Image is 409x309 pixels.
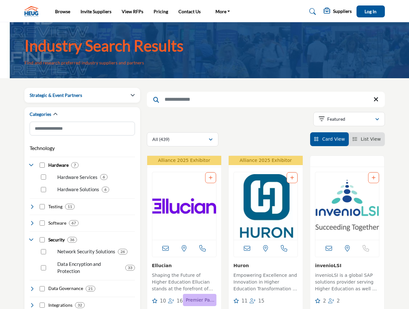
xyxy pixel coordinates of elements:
h2: Strategic & Event Partners [30,92,82,98]
b: 32 [78,303,82,307]
input: Search Category [30,122,135,136]
input: Select Hardware Solutions checkbox [41,187,46,192]
div: 32 Results For Integrations [75,302,85,308]
a: Huron [233,263,249,268]
div: 6 Results For Hardware Solutions [102,187,109,192]
b: 33 [128,266,132,270]
input: Select Data Encryption and Protection checkbox [41,265,46,270]
a: View List [353,136,381,142]
input: Select Integrations checkbox [40,303,45,308]
input: Select Testing checkbox [40,204,45,209]
a: Add To List [209,175,213,180]
button: All (439) [147,132,218,146]
b: 6 [103,175,105,179]
input: Select Hardware checkbox [40,163,45,168]
span: 15 [258,298,264,304]
a: Pricing [154,9,168,14]
div: Suppliers [324,8,352,15]
img: Huron [234,172,298,240]
button: Featured [313,112,385,126]
input: Select Security checkbox [40,237,45,242]
img: Site Logo [24,6,42,17]
span: List View [361,136,381,142]
i: Likes [315,298,320,303]
a: Add To List [290,175,294,180]
a: Invite Suppliers [81,9,111,14]
h4: Testing: Testing [48,203,62,210]
h2: Categories [30,111,51,117]
i: Likes [152,298,157,303]
li: Card View [310,132,349,146]
p: Featured [327,116,345,122]
a: Ellucian [152,263,172,268]
b: 6 [104,187,107,192]
p: Find and research preferred industry suppliers and partners [24,60,144,66]
div: 11 Results For Testing [65,204,75,210]
h4: Data Governance: Robust systems ensuring data accuracy, consistency, and security, upholding the ... [48,285,83,292]
h4: Software: Software solutions [48,220,66,226]
h4: Integrations: Seamless and efficient system integrations tailored for the educational domain, ens... [48,302,72,308]
p: Alliance 2025 Exhibitor [231,157,301,164]
input: Select Software checkbox [40,220,45,226]
p: Premier Partner [185,295,214,304]
div: 6 Results For Hardware Services [100,174,108,180]
img: invenioLSI [315,172,379,240]
div: Followers [250,297,264,305]
b: 7 [74,163,76,167]
a: Open Listing in new tab [234,172,298,240]
a: invenioLSI [315,263,341,268]
h5: Suppliers [333,8,352,14]
span: 2 [323,298,326,304]
p: Hardware Services: Hardware Services [57,173,98,181]
a: View RFPs [122,9,143,14]
p: Alliance 2025 Exhibitor [149,157,219,164]
input: Select Hardware Services checkbox [41,174,46,180]
div: Followers [328,297,340,305]
div: 26 Results For Network Security Solutions [118,249,128,255]
b: 21 [88,286,93,291]
h4: Security: Cutting-edge solutions ensuring the utmost protection of institutional data, preserving... [48,237,65,243]
img: Ellucian [152,172,216,240]
p: Network Security Solutions: Ensure institutional cyber safety with top-tier network security solu... [57,248,115,255]
a: Add To List [372,175,376,180]
div: 67 Results For Software [69,220,79,226]
p: Data Encryption and Protection: Safeguard sensitive data with state-of-the-art encryption and pro... [57,260,123,275]
button: Technology [30,144,55,152]
span: Card View [322,136,345,142]
p: All (439) [152,136,169,143]
h4: Hardware: Hardware Solutions [48,162,69,168]
i: Likes [233,298,239,303]
span: 11 [242,298,248,304]
p: Empowering Excellence and Innovation in Higher Education Transformation In the realm of higher ed... [233,272,298,294]
p: Shaping the Future of Higher Education Ellucian stands at the forefront of higher education techn... [152,272,216,294]
div: Followers [168,297,183,305]
div: 33 Results For Data Encryption and Protection [125,265,135,271]
a: More [211,7,235,16]
input: Select Network Security Solutions checkbox [41,249,46,254]
input: Search Keyword [147,92,385,107]
span: Log In [365,9,376,14]
b: 67 [71,221,76,225]
a: Browse [55,9,70,14]
a: Empowering Excellence and Innovation in Higher Education Transformation In the realm of higher ed... [233,270,298,294]
span: 2 [337,298,340,304]
a: Search [303,6,320,17]
h3: Huron [233,262,298,269]
button: Log In [357,5,385,17]
h3: invenioLSI [315,262,379,269]
a: Open Listing in new tab [315,172,379,240]
input: Select Data Governance checkbox [40,286,45,291]
span: 10 [160,298,166,304]
a: Shaping the Future of Higher Education Ellucian stands at the forefront of higher education techn... [152,270,216,294]
li: List View [349,132,385,146]
a: View Card [314,136,345,142]
a: Open Listing in new tab [152,172,216,240]
div: 7 Results For Hardware [71,162,79,168]
a: invenioLSI is a global SAP solutions provider serving Higher Education as well as offering specia... [315,270,379,294]
div: 21 Results For Data Governance [86,286,95,292]
a: Contact Us [178,9,201,14]
b: 36 [70,238,74,242]
b: 26 [120,249,125,254]
p: invenioLSI is a global SAP solutions provider serving Higher Education as well as offering specia... [315,272,379,294]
